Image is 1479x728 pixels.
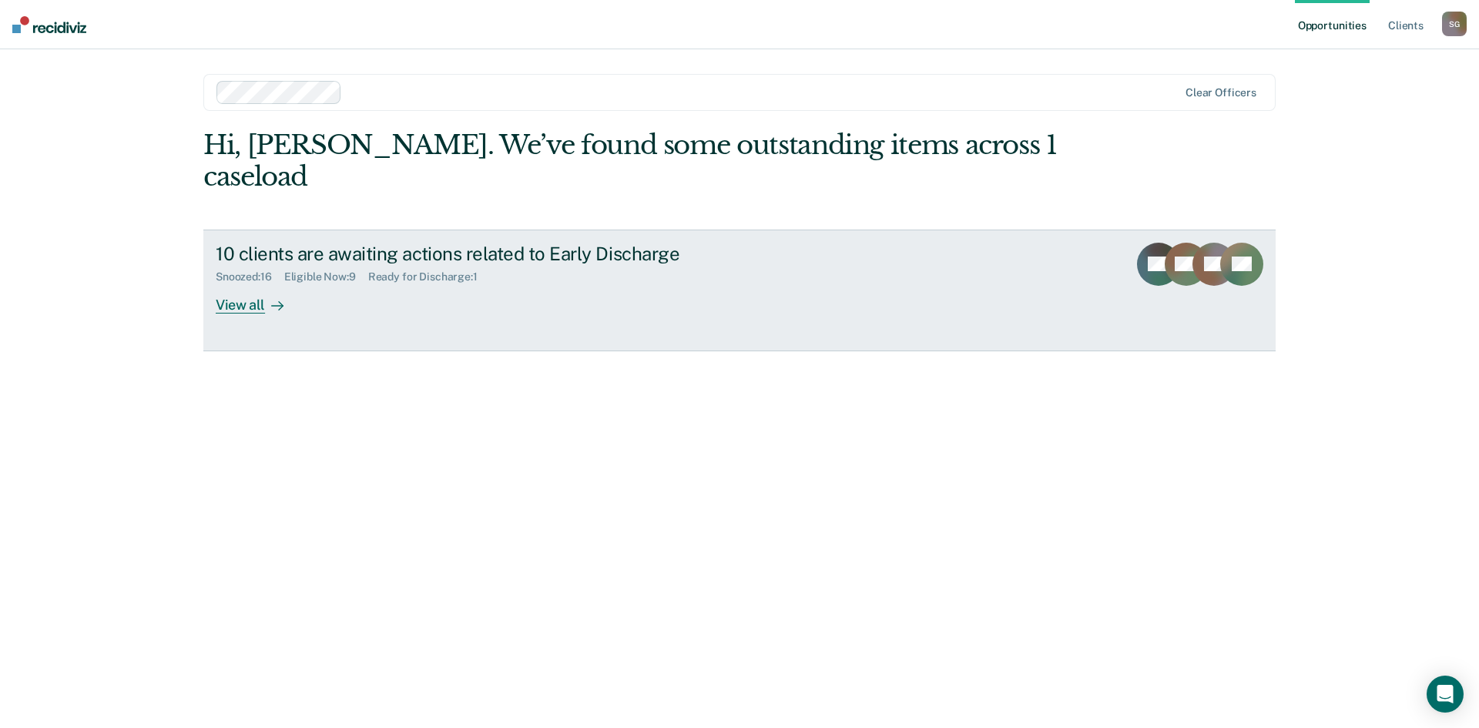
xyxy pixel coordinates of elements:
[203,230,1276,351] a: 10 clients are awaiting actions related to Early DischargeSnoozed:16Eligible Now:9Ready for Disch...
[203,129,1061,193] div: Hi, [PERSON_NAME]. We’ve found some outstanding items across 1 caseload
[12,16,86,33] img: Recidiviz
[216,283,302,314] div: View all
[1442,12,1467,36] div: S G
[1427,676,1464,713] div: Open Intercom Messenger
[216,270,284,283] div: Snoozed : 16
[368,270,490,283] div: Ready for Discharge : 1
[1186,86,1256,99] div: Clear officers
[1442,12,1467,36] button: SG
[216,243,756,265] div: 10 clients are awaiting actions related to Early Discharge
[284,270,368,283] div: Eligible Now : 9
